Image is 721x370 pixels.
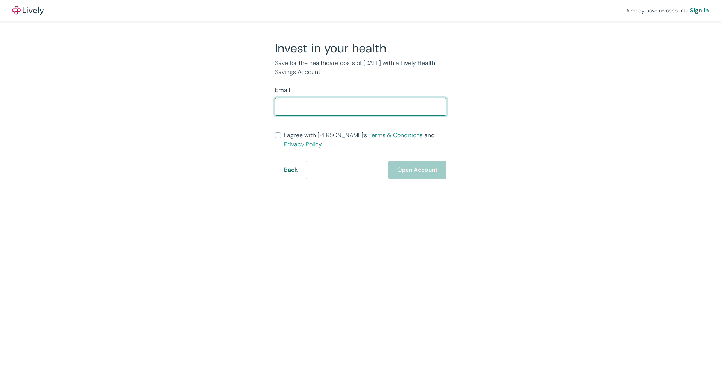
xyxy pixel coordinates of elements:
[284,140,322,148] a: Privacy Policy
[275,86,290,95] label: Email
[275,59,446,77] p: Save for the healthcare costs of [DATE] with a Lively Health Savings Account
[12,6,44,15] a: LivelyLively
[690,6,709,15] a: Sign in
[284,131,446,149] span: I agree with [PERSON_NAME]’s and
[12,6,44,15] img: Lively
[369,131,423,139] a: Terms & Conditions
[275,41,446,56] h2: Invest in your health
[626,6,709,15] div: Already have an account?
[275,161,307,179] button: Back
